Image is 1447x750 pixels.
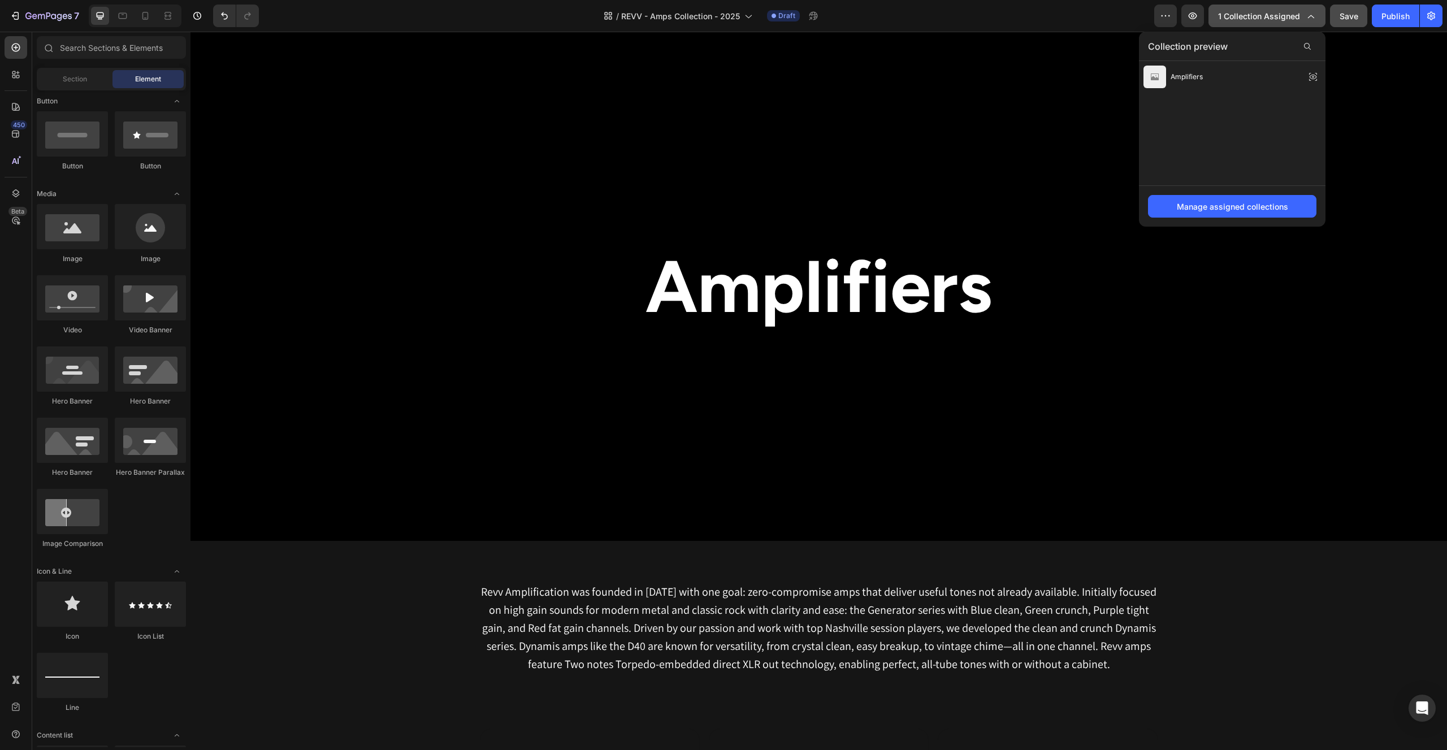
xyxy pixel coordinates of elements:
[37,730,73,740] span: Content list
[1218,10,1300,22] span: 1 collection assigned
[1171,72,1203,82] span: Amplifiers
[115,254,186,264] div: Image
[37,396,108,406] div: Hero Banner
[213,5,259,27] div: Undo/Redo
[115,467,186,478] div: Hero Banner Parallax
[298,206,959,304] h2: Amplifiers
[115,325,186,335] div: Video Banner
[115,161,186,171] div: Button
[291,551,967,641] p: Revv Amplification was founded in [DATE] with one goal: zero-compromise amps that deliver useful ...
[1148,40,1228,53] span: Collection preview
[616,10,619,22] span: /
[1208,5,1325,27] button: 1 collection assigned
[74,9,79,23] p: 7
[37,254,108,264] div: Image
[37,161,108,171] div: Button
[1409,695,1436,722] div: Open Intercom Messenger
[1330,5,1367,27] button: Save
[115,631,186,641] div: Icon List
[1340,11,1358,21] span: Save
[168,185,186,203] span: Toggle open
[37,566,72,576] span: Icon & Line
[1177,201,1288,213] div: Manage assigned collections
[115,396,186,406] div: Hero Banner
[37,96,58,106] span: Button
[37,189,57,199] span: Media
[11,120,27,129] div: 450
[135,74,161,84] span: Element
[37,36,186,59] input: Search Sections & Elements
[1148,195,1316,218] button: Manage assigned collections
[168,726,186,744] span: Toggle open
[778,11,795,21] span: Draft
[1143,66,1166,88] img: preview-img
[168,92,186,110] span: Toggle open
[621,10,740,22] span: REVV - Amps Collection - 2025
[37,539,108,549] div: Image Comparison
[8,207,27,216] div: Beta
[5,5,84,27] button: 7
[37,703,108,713] div: Line
[1381,10,1410,22] div: Publish
[37,325,108,335] div: Video
[37,467,108,478] div: Hero Banner
[1372,5,1419,27] button: Publish
[37,631,108,641] div: Icon
[63,74,87,84] span: Section
[190,32,1447,750] iframe: Design area
[168,562,186,580] span: Toggle open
